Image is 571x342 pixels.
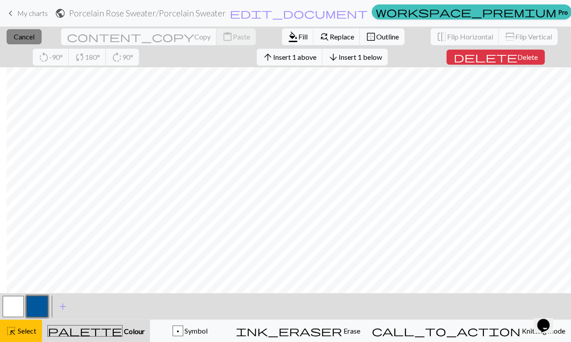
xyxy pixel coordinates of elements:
span: rotate_right [112,51,122,63]
iframe: chat widget [534,307,562,333]
button: Fill [282,28,314,45]
button: Flip Horizontal [431,28,499,45]
span: add [58,300,68,313]
span: content_copy [67,31,194,43]
span: 90° [122,53,133,61]
button: Colour [42,320,150,342]
span: Copy [194,32,211,41]
span: Fill [298,32,308,41]
button: 180° [69,49,106,66]
button: Outline [360,28,405,45]
span: ink_eraser [236,325,342,337]
button: Insert 1 below [322,49,388,66]
span: Outline [376,32,399,41]
span: arrow_downward [328,51,339,63]
span: -90° [49,53,63,61]
span: flip [504,31,516,42]
span: public [55,7,66,19]
span: arrow_upward [262,51,273,63]
span: Insert 1 below [339,53,382,61]
button: -90° [33,49,69,66]
span: Erase [342,326,360,335]
span: workspace_premium [376,6,556,18]
span: Cancel [14,32,35,41]
div: p [173,326,183,337]
span: call_to_action [372,325,521,337]
span: Knitting mode [521,326,565,335]
a: My charts [5,6,48,21]
button: 90° [106,49,139,66]
h2: Porcelain Rose Sweater / Porcelain Sweater [69,8,226,18]
span: palette [48,325,122,337]
button: Erase [230,320,366,342]
button: Copy [61,28,217,45]
span: flip [436,31,447,43]
span: My charts [17,9,48,17]
span: Flip Horizontal [447,32,493,41]
span: Replace [330,32,354,41]
button: p Symbol [150,320,230,342]
span: Delete [517,53,538,61]
button: Replace [313,28,360,45]
button: Cancel [7,29,42,44]
span: sync [74,51,85,63]
span: find_replace [319,31,330,43]
span: Flip Vertical [515,32,552,41]
button: Delete [447,50,545,65]
button: Knitting mode [366,320,571,342]
button: Flip Vertical [499,28,558,45]
span: Select [16,326,36,335]
button: Insert 1 above [257,49,323,66]
span: Symbol [183,326,208,335]
span: 180° [85,53,100,61]
span: Colour [123,327,145,335]
span: rotate_left [39,51,49,63]
span: border_outer [366,31,376,43]
span: format_color_fill [288,31,298,43]
span: keyboard_arrow_left [5,7,16,19]
span: Insert 1 above [273,53,316,61]
span: highlight_alt [6,325,16,337]
span: edit_document [230,7,368,19]
span: delete [454,51,517,63]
